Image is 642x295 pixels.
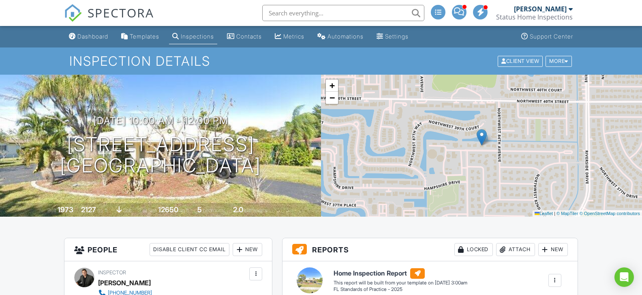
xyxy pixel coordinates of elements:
span: sq. ft. [97,207,109,213]
h1: [STREET_ADDRESS] [GEOGRAPHIC_DATA] [60,134,261,177]
div: [PERSON_NAME] [514,5,567,13]
a: Dashboard [66,29,111,44]
span: − [330,93,335,103]
div: FL Standards of Practice - 2025 [334,286,467,293]
a: © MapTiler [556,211,578,216]
span: SPECTORA [88,4,154,21]
a: © OpenStreetMap contributors [580,211,640,216]
div: New [538,243,568,256]
a: Support Center [518,29,576,44]
div: Automations [327,33,364,40]
span: bedrooms [203,207,225,213]
a: Settings [373,29,412,44]
div: Inspections [181,33,214,40]
div: Locked [454,243,493,256]
div: 2127 [81,205,96,214]
h3: [DATE] 10:00 am - 12:00 pm [93,115,228,126]
div: 1973 [58,205,73,214]
span: bathrooms [244,207,267,213]
div: 12650 [158,205,178,214]
div: This report will be built from your template on [DATE] 3:00am [334,280,467,286]
a: Zoom in [326,80,338,92]
a: Contacts [224,29,265,44]
span: Inspector [98,269,126,276]
a: Client View [497,58,545,64]
div: [PERSON_NAME] [98,277,151,289]
span: slab [123,207,132,213]
a: Templates [118,29,163,44]
a: Metrics [272,29,308,44]
div: Open Intercom Messenger [614,267,634,287]
h3: Reports [282,238,577,261]
div: Attach [496,243,535,256]
h6: Home Inspection Report [334,268,467,279]
span: | [554,211,555,216]
a: Zoom out [326,92,338,104]
div: Disable Client CC Email [150,243,229,256]
div: Settings [385,33,409,40]
img: The Best Home Inspection Software - Spectora [64,4,82,22]
img: Marker [477,129,487,146]
div: Status Home Inspections [496,13,573,21]
a: SPECTORA [64,11,154,28]
span: Lot Size [140,207,157,213]
h3: People [64,238,272,261]
div: Metrics [283,33,304,40]
span: + [330,80,335,90]
div: Dashboard [77,33,108,40]
div: Client View [498,56,543,67]
input: Search everything... [262,5,424,21]
div: More [546,56,572,67]
span: Built [47,207,56,213]
a: Inspections [169,29,217,44]
a: Automations (Advanced) [314,29,367,44]
div: 2.0 [233,205,243,214]
div: 5 [197,205,202,214]
h1: Inspection Details [69,54,573,68]
div: Contacts [236,33,262,40]
a: Leaflet [535,211,553,216]
span: sq.ft. [180,207,190,213]
div: Templates [130,33,159,40]
div: Support Center [530,33,573,40]
div: New [233,243,262,256]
